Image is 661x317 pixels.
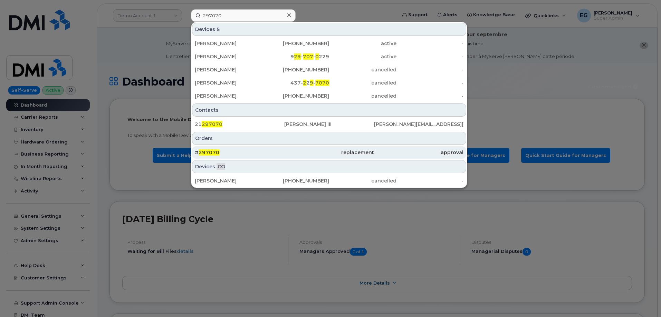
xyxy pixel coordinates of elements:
[284,121,374,128] div: [PERSON_NAME] III
[195,79,262,86] div: [PERSON_NAME]
[396,66,464,73] div: -
[396,40,464,47] div: -
[195,149,284,156] div: #
[396,79,464,86] div: -
[329,177,396,184] div: cancelled
[262,53,329,60] div: 9 - - 229
[374,121,463,128] div: [PERSON_NAME][EMAIL_ADDRESS][DOMAIN_NAME]
[195,92,262,99] div: [PERSON_NAME]
[294,53,301,60] span: 29
[315,80,329,86] span: 7070
[310,80,313,86] span: 9
[315,53,319,60] span: 0
[396,92,464,99] div: -
[262,177,329,184] div: [PHONE_NUMBER]
[329,79,396,86] div: cancelled
[303,80,306,86] span: 2
[199,149,219,156] span: 297070
[192,103,466,117] div: Contacts
[303,53,313,60] span: 707
[192,160,466,173] div: Devices
[284,149,374,156] div: replacement
[192,23,466,36] div: Devices
[329,40,396,47] div: active
[195,121,284,128] div: 21
[192,118,466,130] a: 21297070[PERSON_NAME] III[PERSON_NAME][EMAIL_ADDRESS][DOMAIN_NAME]
[396,53,464,60] div: -
[262,79,329,86] div: 437- 2 -
[329,53,396,60] div: active
[374,149,463,156] div: approval
[262,40,329,47] div: [PHONE_NUMBER]
[192,37,466,50] a: [PERSON_NAME][PHONE_NUMBER]active-
[262,66,329,73] div: [PHONE_NUMBER]
[195,53,262,60] div: [PERSON_NAME]
[329,92,396,99] div: cancelled
[195,177,262,184] div: [PERSON_NAME]
[192,77,466,89] a: [PERSON_NAME]437-229-7070cancelled-
[396,177,464,184] div: -
[217,163,225,170] span: .CO
[192,90,466,102] a: [PERSON_NAME][PHONE_NUMBER]cancelled-
[202,121,222,127] span: 297070
[192,50,466,63] a: [PERSON_NAME]929-707-0229active-
[262,92,329,99] div: [PHONE_NUMBER]
[192,63,466,76] a: [PERSON_NAME][PHONE_NUMBER]cancelled-
[192,132,466,145] div: Orders
[195,66,262,73] div: [PERSON_NAME]
[195,40,262,47] div: [PERSON_NAME]
[192,146,466,159] a: #297070replacementapproval
[329,66,396,73] div: cancelled
[217,26,220,33] span: 5
[192,175,466,187] a: [PERSON_NAME][PHONE_NUMBER]cancelled-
